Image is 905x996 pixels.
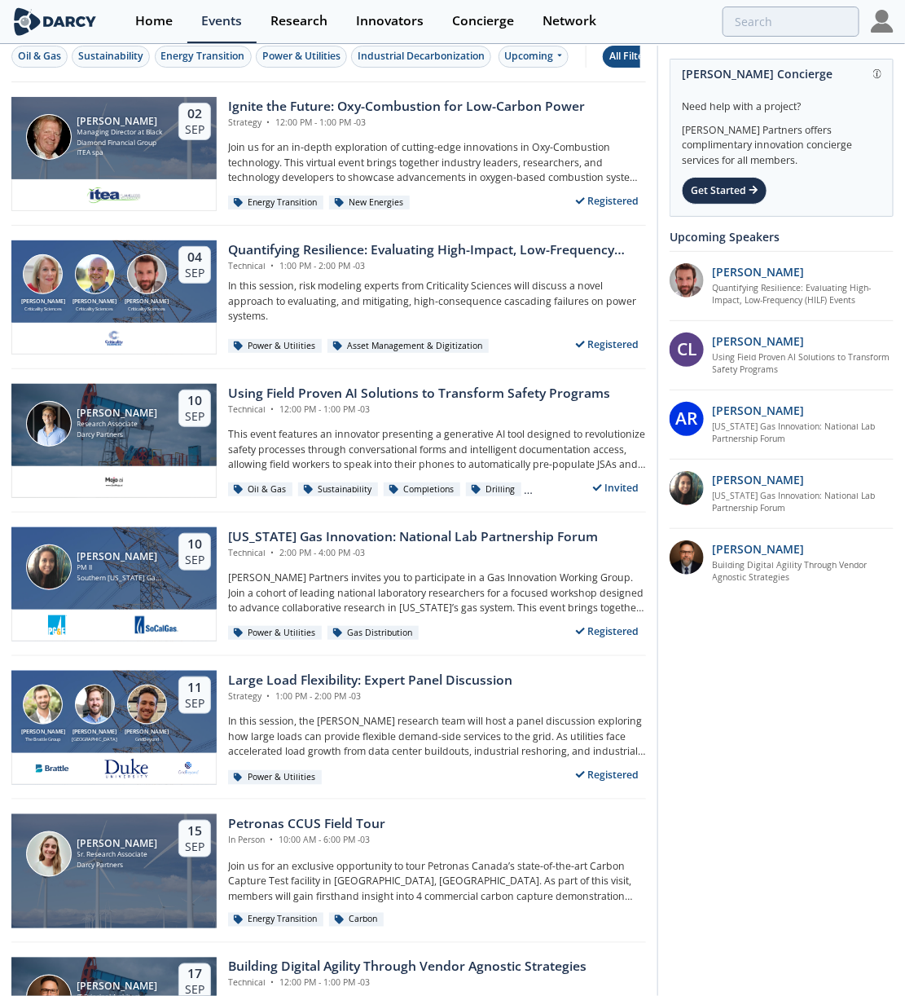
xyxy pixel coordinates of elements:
[466,483,521,497] div: Drilling
[713,282,894,308] a: Quantifying Resilience: Evaluating High-Impact, Low-Frequency (HILF) Events
[69,297,121,306] div: [PERSON_NAME]
[75,254,115,294] img: Ben Ruddell
[670,263,704,297] img: 90f9c750-37bc-4a35-8c39-e7b0554cf0e9
[185,840,204,854] div: Sep
[228,279,646,324] p: In this session, risk modeling experts from Criticality Sciences will discuss a novel approach to...
[228,527,598,547] div: [US_STATE] Gas Innovation: National Lab Partnership Forum
[329,913,384,928] div: Carbon
[228,714,646,759] p: In this session, the [PERSON_NAME] research team will host a panel discussion exploring how large...
[77,551,165,562] div: [PERSON_NAME]
[228,690,512,703] div: Strategy 1:00 PM - 2:00 PM -03
[77,148,165,158] div: ITEA spa
[713,471,805,488] p: [PERSON_NAME]
[77,419,158,430] div: Research Associate
[268,403,277,415] span: •
[17,736,69,743] div: The Brattle Group
[11,46,68,68] button: Oil & Gas
[26,401,72,447] img: Juan Mayol
[228,671,512,690] div: Large Load Flexibility: Expert Panel Discussion
[713,263,805,280] p: [PERSON_NAME]
[26,114,72,160] img: Patrick Imeson
[185,823,204,840] div: 15
[327,339,489,354] div: Asset Management & Digitization
[78,49,143,64] div: Sustainability
[77,116,165,127] div: [PERSON_NAME]
[682,177,767,205] div: Get Started
[228,339,322,354] div: Power & Utilities
[121,306,173,312] div: Criticality Sciences
[256,46,347,68] button: Power & Utilities
[670,402,704,436] div: AR
[228,384,610,403] div: Using Field Proven AI Solutions to Transform Safety Programs
[543,15,596,28] div: Network
[77,860,158,870] div: Darcy Partners
[185,393,204,409] div: 10
[185,696,204,711] div: Sep
[133,615,181,635] img: 1677103519379-image%20%2885%29.png
[713,540,805,557] p: [PERSON_NAME]
[127,685,167,725] img: Nick Guay
[77,430,158,440] div: Darcy Partners
[670,223,894,251] div: Upcoming Speakers
[228,117,585,130] div: Strategy 12:00 PM - 1:00 PM -03
[11,671,646,785] a: Ryan Hledik [PERSON_NAME] The Brattle Group Tyler Norris [PERSON_NAME] [GEOGRAPHIC_DATA] Nick Gua...
[29,759,75,778] img: 1655224446716-descarga.png
[228,571,646,615] p: [PERSON_NAME] Partners invites you to participate in a Gas Innovation Working Group. Join a cohor...
[26,544,72,590] img: Sheryldean Garcia
[185,266,204,280] div: Sep
[11,7,99,36] img: logo-wide.svg
[86,185,143,205] img: e2203200-5b7a-4eed-a60e-128142053302
[185,967,204,983] div: 17
[178,759,199,778] img: e8f39e9e-9f17-4b63-a8ed-a782f7c495e8
[262,49,340,64] div: Power & Utilities
[713,333,805,350] p: [PERSON_NAME]
[104,328,125,348] img: f59c13b7-8146-4c0f-b540-69d0cf6e4c34
[603,46,659,68] button: All Filters
[127,254,167,294] img: Ross Dakin
[228,547,598,560] div: Technical 2:00 PM - 4:00 PM -03
[384,483,460,497] div: Completions
[11,97,646,211] a: Patrick Imeson [PERSON_NAME] Managing Director at Black Diamond Financial Group ITEA spa 02 Sep I...
[298,483,378,497] div: Sustainability
[121,728,173,737] div: [PERSON_NAME]
[77,127,165,148] div: Managing Director at Black Diamond Financial Group
[670,333,704,367] div: CL
[499,46,569,68] div: Upcoming
[185,409,204,424] div: Sep
[17,306,69,312] div: Criticality Sciences
[26,831,72,877] img: Mora Fernández Jurado
[723,7,859,37] input: Advanced Search
[264,117,273,128] span: •
[185,553,204,567] div: Sep
[228,260,646,273] div: Technical 1:00 PM - 2:00 PM -03
[103,759,149,778] img: 41db60a0-fe07-4137-8ca6-021fe481c7d5
[713,490,894,516] a: [US_STATE] Gas Innovation: National Lab Partnership Forum
[267,834,276,845] span: •
[228,977,586,990] div: Technical 12:00 PM - 1:00 PM -03
[72,46,150,68] button: Sustainability
[682,88,881,114] div: Need help with a project?
[104,472,125,491] img: c99e3ca0-ae72-4bf9-a710-a645b1189d83
[69,728,121,737] div: [PERSON_NAME]
[201,15,242,28] div: Events
[586,478,647,498] div: Invited
[228,958,586,977] div: Building Digital Agility Through Vendor Agnostic Strategies
[228,240,646,260] div: Quantifying Resilience: Evaluating High-Impact, Low-Frequency (HILF) Events
[670,471,704,505] img: P3oGsdP3T1ZY1PVH95Iw
[77,562,165,573] div: PM II
[17,728,69,737] div: [PERSON_NAME]
[228,140,646,185] p: Join us for an in-depth exploration of cutting-edge innovations in Oxy-Combustion technology. Thi...
[569,334,647,355] div: Registered
[77,849,158,860] div: Sr. Research Associate
[270,15,327,28] div: Research
[268,260,277,271] span: •
[268,547,277,558] span: •
[185,122,204,137] div: Sep
[569,191,647,211] div: Registered
[682,114,881,168] div: [PERSON_NAME] Partners offers complimentary innovation concierge services for all members.
[23,685,63,725] img: Ryan Hledik
[155,46,252,68] button: Energy Transition
[11,814,646,928] a: Mora Fernández Jurado [PERSON_NAME] Sr. Research Associate Darcy Partners 15 Sep Petronas CCUS Fi...
[713,559,894,585] a: Building Digital Agility Through Vendor Agnostic Strategies
[69,736,121,743] div: [GEOGRAPHIC_DATA]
